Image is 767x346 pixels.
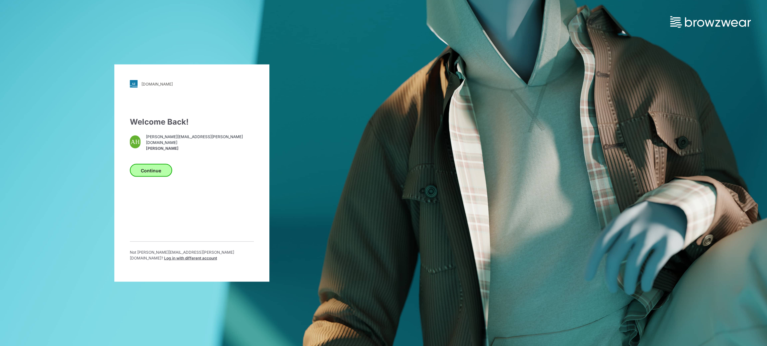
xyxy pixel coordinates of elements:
[130,116,254,128] div: Welcome Back!
[670,16,751,28] img: browzwear-logo.73288ffb.svg
[146,134,254,145] span: [PERSON_NAME][EMAIL_ADDRESS][PERSON_NAME][DOMAIN_NAME]
[130,80,138,88] img: svg+xml;base64,PHN2ZyB3aWR0aD0iMjgiIGhlaWdodD0iMjgiIHZpZXdCb3g9IjAgMCAyOCAyOCIgZmlsbD0ibm9uZSIgeG...
[146,145,254,151] span: [PERSON_NAME]
[130,136,141,148] div: AH
[130,164,172,177] button: Continue
[130,249,254,261] p: Not [PERSON_NAME][EMAIL_ADDRESS][PERSON_NAME][DOMAIN_NAME] ?
[141,81,173,86] div: [DOMAIN_NAME]
[130,80,254,88] a: [DOMAIN_NAME]
[164,256,217,260] span: Log in with different account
